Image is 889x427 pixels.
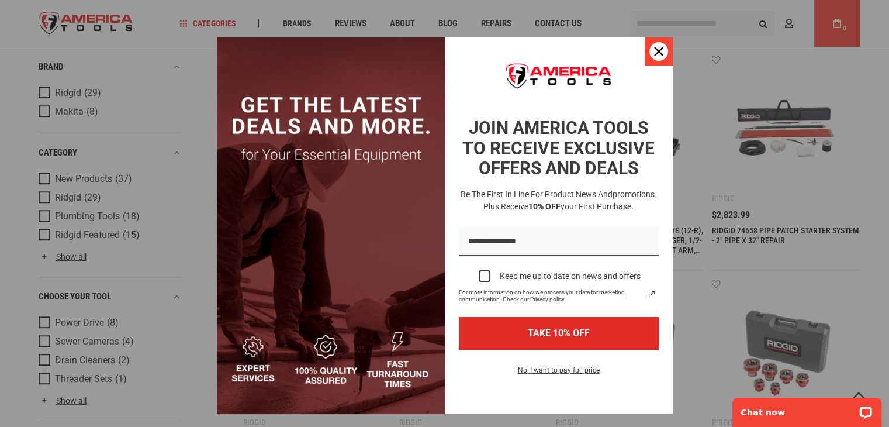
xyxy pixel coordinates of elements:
[528,202,561,211] strong: 10% OFF
[645,37,673,66] button: Close
[459,227,659,257] input: Email field
[645,287,659,301] a: Read our Privacy Policy
[456,188,661,213] h3: Be the first in line for product news and
[500,271,641,281] div: Keep me up to date on news and offers
[459,289,645,303] span: For more information on how we process your data for marketing communication. Check our Privacy p...
[509,364,609,384] button: No, I want to pay full price
[483,190,657,211] span: promotions. Plus receive your first purchase.
[654,47,663,56] svg: close icon
[645,287,659,301] svg: link icon
[459,317,659,349] button: TAKE 10% OFF
[462,118,655,178] strong: JOIN AMERICA TOOLS TO RECEIVE EXCLUSIVE OFFERS AND DEALS
[725,390,889,427] iframe: LiveChat chat widget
